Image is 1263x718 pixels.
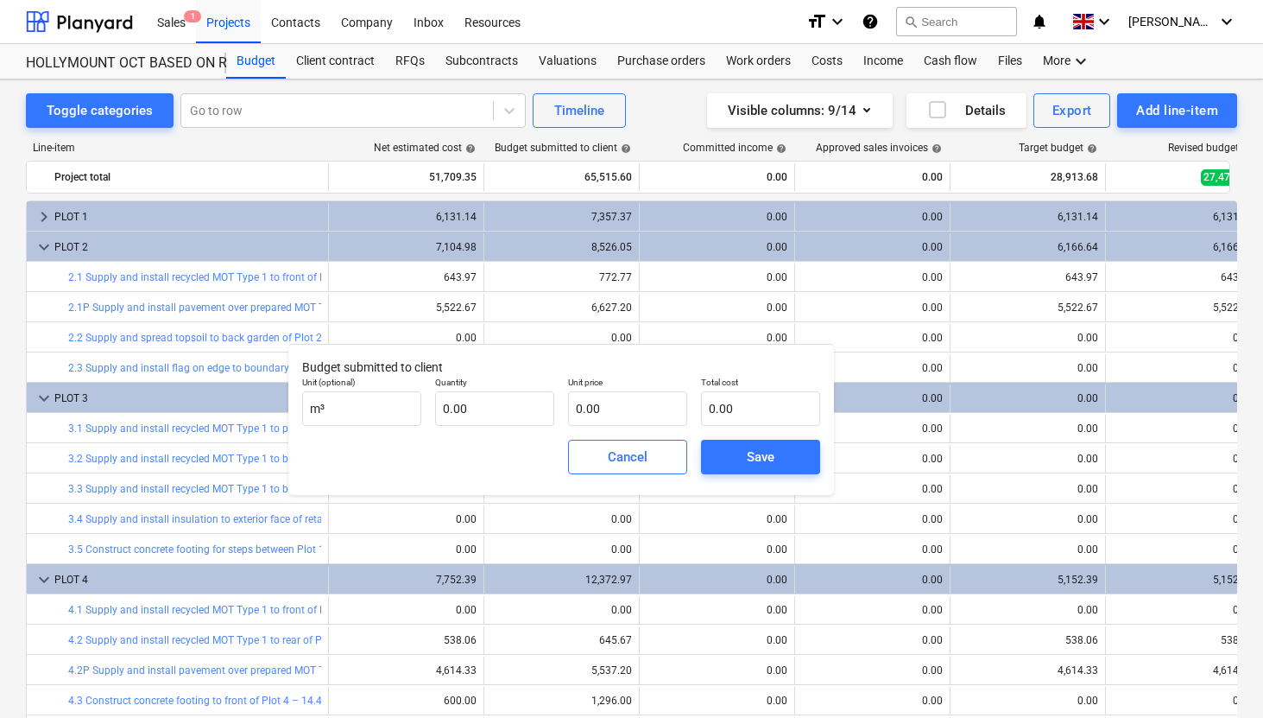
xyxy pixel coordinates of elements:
span: [PERSON_NAME] [1128,15,1215,29]
div: 643.97 [1065,271,1098,283]
div: 643.97 [444,271,477,283]
a: Client contract [286,44,385,79]
div: Income [853,44,913,79]
a: Subcontracts [435,44,528,79]
p: Budget submitted to client [302,359,820,377]
div: 65,515.60 [491,163,632,191]
div: 6,166.64 [1113,241,1254,253]
div: HOLLYMOUNT OCT BASED ON REV [DATE] [26,54,205,73]
div: 0.00 [647,163,787,191]
div: 0.00 [802,332,943,344]
i: notifications [1031,11,1048,32]
div: Valuations [528,44,607,79]
div: 0.00 [802,695,943,707]
div: 0.00 [456,513,477,525]
a: 3.5 Construct concrete footing for steps between Plot 1 and Plot 3 – to be measured on site [68,543,494,556]
span: keyboard_arrow_right [34,207,54,227]
span: 27,478.68 [1201,168,1254,185]
div: 0.00 [647,604,787,616]
iframe: Chat Widget [1177,635,1263,718]
div: More [1033,44,1102,79]
a: Purchase orders [607,44,716,79]
div: Details [927,99,1006,122]
button: Details [906,93,1026,128]
a: 4.1 Supply and install recycled MOT Type 1 to front of Plot 4 for paving (Road work) [68,604,456,616]
a: 3.2 Supply and install recycled MOT Type 1 to back garden of Plot 3 for paving [68,453,433,465]
div: 12,372.97 [491,574,632,586]
a: 4.3 Construct concrete footing to front of Plot 4 – 14.4 m length [68,695,366,707]
a: 2.1P Supply and install pavement over prepared MOT Type 1 to front of Plot 2 [68,302,429,314]
i: keyboard_arrow_down [1094,11,1115,32]
div: RFQs [385,44,435,79]
span: help [462,143,476,154]
div: 0.00 [802,483,943,495]
div: Target budget [1019,142,1097,154]
div: Work orders [716,44,801,79]
div: 0.00 [1077,483,1098,495]
div: PLOT 1 [54,203,321,231]
a: 4.2P Supply and install pavement over prepared MOT Type 1 to rear of Plot 4 (North side) [68,664,483,677]
div: 7,752.39 [336,574,477,586]
div: 0.00 [1233,513,1254,525]
div: 0.00 [802,634,943,646]
span: 1 [184,10,201,22]
div: Visible columns : 9/14 [728,99,872,122]
div: 538.06 [444,634,477,646]
div: Add line-item [1136,99,1218,122]
div: 0.00 [647,271,787,283]
div: 0.00 [802,241,943,253]
div: 643.97 [1221,271,1254,283]
span: help [773,143,786,154]
div: 5,152.39 [957,574,1098,586]
div: 0.00 [802,453,943,465]
div: 600.00 [444,695,477,707]
a: 2.2 Supply and spread topsoil to back garden of Plot 2 (Provisional) [68,332,384,344]
a: 2.1 Supply and install recycled MOT Type 1 to front of Plot 2 for paving [68,271,397,283]
div: 0.00 [802,423,943,435]
div: Budget submitted to client [495,142,631,154]
a: 2.3 Supply and install flag on edge to boundary of Plot 2 (Provisional) [68,362,394,374]
div: 7,357.37 [491,211,632,223]
div: 0.00 [1077,362,1098,374]
div: 0.00 [957,392,1098,404]
div: 7,104.98 [336,241,477,253]
div: 772.77 [599,271,632,283]
div: Committed income [683,142,786,154]
i: keyboard_arrow_down [827,11,848,32]
div: 0.00 [802,271,943,283]
div: 0.00 [802,163,943,191]
div: 645.67 [599,634,632,646]
div: 0.00 [1077,604,1098,616]
a: 3.1 Supply and install recycled MOT Type 1 to provide scaffolding mat area for Plot 3 [68,423,463,435]
div: 5,522.67 [1058,302,1098,314]
button: Export [1033,93,1111,128]
div: Cash flow [913,44,988,79]
div: 6,131.14 [957,211,1098,223]
div: Save [747,446,774,468]
div: 0.00 [647,543,787,556]
button: Cancel [568,440,687,474]
div: 0.00 [647,513,787,525]
div: 0.00 [1233,332,1254,344]
a: Costs [801,44,853,79]
div: 6,627.20 [591,302,632,314]
a: 4.2 Supply and install recycled MOT Type 1 to rear of Plot 4 for paving (North side) [68,634,451,646]
p: Total cost [701,377,820,391]
div: 0.00 [611,604,632,616]
div: 0.00 [1113,392,1254,404]
div: 0.00 [647,664,787,677]
div: 51,709.35 [336,163,477,191]
div: PLOT 3 [54,384,321,412]
div: 0.00 [647,302,787,314]
div: 6,166.64 [957,241,1098,253]
div: Budget [226,44,286,79]
div: 0.00 [647,241,787,253]
span: search [904,15,918,29]
div: 5,522.67 [1213,302,1254,314]
div: 0.00 [456,543,477,556]
i: Knowledge base [862,11,879,32]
